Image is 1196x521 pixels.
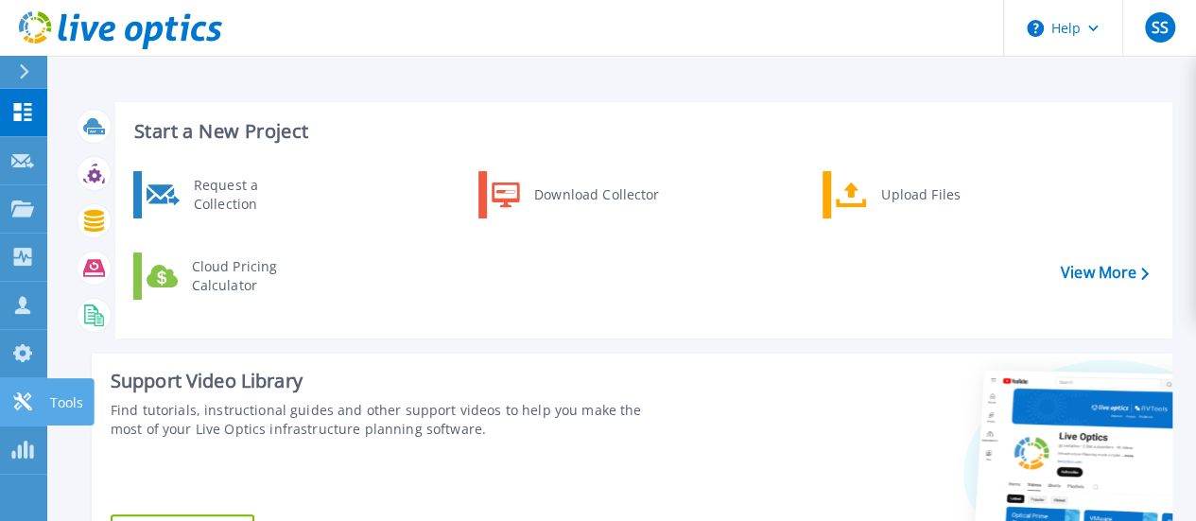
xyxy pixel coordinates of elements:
div: Download Collector [525,176,667,214]
a: Request a Collection [133,171,327,218]
p: Tools [50,378,83,427]
div: Support Video Library [111,369,672,393]
div: Request a Collection [184,176,322,214]
div: Find tutorials, instructional guides and other support videos to help you make the most of your L... [111,401,672,439]
a: Cloud Pricing Calculator [133,252,327,300]
h3: Start a New Project [134,121,1148,142]
a: Upload Files [823,171,1016,218]
div: Upload Files [872,176,1012,214]
span: SS [1151,20,1168,35]
div: Cloud Pricing Calculator [182,257,322,295]
a: View More [1061,264,1149,282]
a: Download Collector [478,171,672,218]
